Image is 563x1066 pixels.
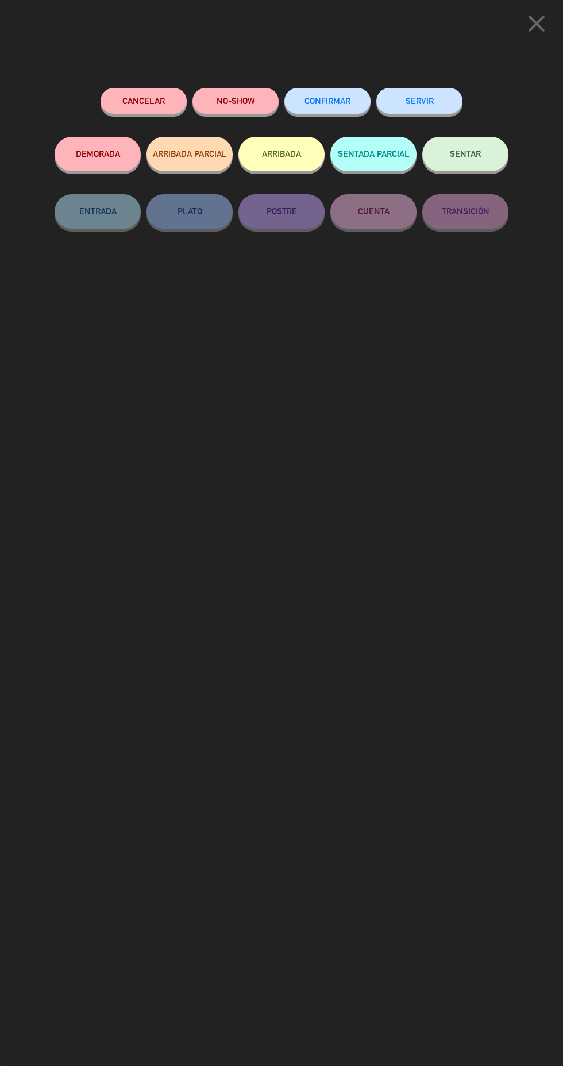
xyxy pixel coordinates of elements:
button: DEMORADA [55,137,141,171]
button: TRANSICIÓN [422,194,508,229]
button: PLATO [146,194,233,229]
span: SENTAR [450,149,481,159]
button: ENTRADA [55,194,141,229]
button: ARRIBADA [238,137,325,171]
span: CONFIRMAR [304,96,350,106]
button: NO-SHOW [192,88,279,114]
button: CONFIRMAR [284,88,371,114]
button: SERVIR [376,88,462,114]
button: close [519,9,554,43]
i: close [522,9,551,38]
button: ARRIBADA PARCIAL [146,137,233,171]
button: POSTRE [238,194,325,229]
button: Cancelar [101,88,187,114]
button: SENTAR [422,137,508,171]
button: SENTADA PARCIAL [330,137,417,171]
button: CUENTA [330,194,417,229]
span: ARRIBADA PARCIAL [153,149,227,159]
